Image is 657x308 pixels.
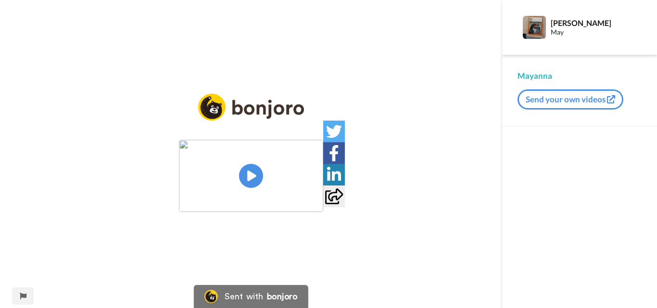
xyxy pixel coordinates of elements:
button: Send your own videos [518,89,623,110]
img: Bonjoro Logo [204,290,218,303]
div: [PERSON_NAME] [551,18,641,27]
div: bonjoro [267,292,298,301]
img: Profile Image [523,16,546,39]
img: 5cadd33a-596b-42ad-8836-e3afa4507781.jpg [179,140,323,212]
div: Mayanna [518,70,642,82]
a: Bonjoro LogoSent withbonjoro [194,285,308,308]
img: logo_full.png [198,94,304,121]
div: May [551,28,641,37]
div: Sent with [225,292,263,301]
